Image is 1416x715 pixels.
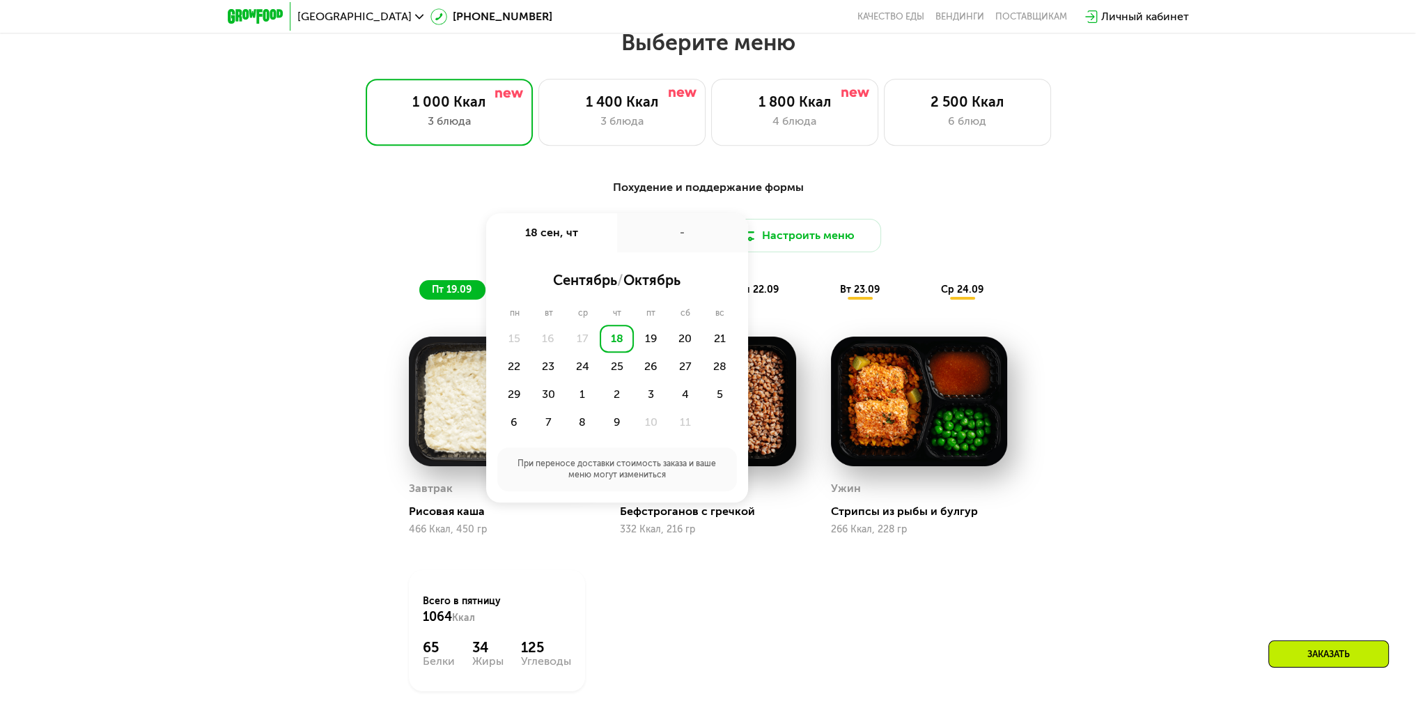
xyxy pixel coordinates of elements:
[497,380,531,408] div: 29
[45,29,1371,56] h2: Выберите меню
[737,284,779,295] span: пн 22.09
[600,353,634,380] div: 25
[531,325,566,353] div: 16
[566,308,600,319] div: ср
[634,380,668,408] div: 3
[617,213,748,252] div: -
[521,656,571,667] div: Углеводы
[409,505,596,518] div: Рисовая каша
[857,11,924,22] a: Качество еды
[472,656,504,667] div: Жиры
[297,11,412,22] span: [GEOGRAPHIC_DATA]
[566,353,600,380] div: 24
[634,408,668,436] div: 10
[668,308,703,319] div: сб
[409,524,585,535] div: 466 Ккал, 450 гр
[566,408,600,436] div: 8
[831,524,1007,535] div: 266 Ккал, 228 гр
[714,219,881,252] button: Настроить меню
[620,505,807,518] div: Бефстроганов с гречкой
[553,93,691,110] div: 1 400 Ккал
[668,380,702,408] div: 4
[620,524,796,535] div: 332 Ккал, 216 гр
[600,325,634,353] div: 18
[1101,8,1189,25] div: Личный кабинет
[423,639,455,656] div: 65
[668,353,702,380] div: 27
[497,308,532,319] div: пн
[531,380,566,408] div: 30
[840,284,880,295] span: вт 23.09
[486,213,617,252] div: 18 сен, чт
[702,325,736,353] div: 21
[703,308,737,319] div: вс
[702,380,736,408] div: 5
[941,284,983,295] span: ср 24.09
[432,284,472,295] span: пт 19.09
[566,325,600,353] div: 17
[634,325,668,353] div: 19
[634,353,668,380] div: 26
[423,594,571,625] div: Всего в пятницу
[831,505,1018,518] div: Стрипсы из рыбы и булгур
[726,113,864,130] div: 4 блюда
[380,93,518,110] div: 1 000 Ккал
[553,113,691,130] div: 3 блюда
[423,609,452,624] span: 1064
[380,113,518,130] div: 3 блюда
[623,272,680,289] span: октябрь
[995,11,1067,22] div: поставщикам
[668,325,702,353] div: 20
[430,8,552,25] a: [PHONE_NUMBER]
[472,639,504,656] div: 34
[702,353,736,380] div: 28
[409,478,453,499] div: Завтрак
[898,93,1036,110] div: 2 500 Ккал
[452,612,475,624] span: Ккал
[831,478,861,499] div: Ужин
[726,93,864,110] div: 1 800 Ккал
[531,408,566,436] div: 7
[617,272,623,289] span: /
[423,656,455,667] div: Белки
[497,325,531,353] div: 15
[296,179,1121,197] div: Похудение и поддержание формы
[553,272,617,289] span: сентябрь
[521,639,571,656] div: 125
[497,447,737,492] div: При переносе доставки стоимость заказа и ваше меню могут измениться
[497,408,531,436] div: 6
[600,380,634,408] div: 2
[566,380,600,408] div: 1
[1268,640,1389,668] div: Заказать
[600,408,634,436] div: 9
[898,113,1036,130] div: 6 блюд
[634,308,668,319] div: пт
[532,308,566,319] div: вт
[600,308,634,319] div: чт
[497,353,531,380] div: 22
[531,353,566,380] div: 23
[668,408,702,436] div: 11
[935,11,984,22] a: Вендинги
